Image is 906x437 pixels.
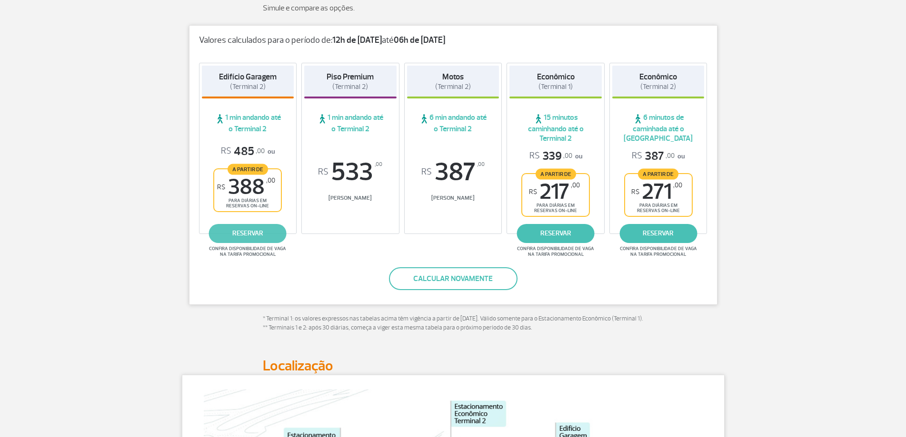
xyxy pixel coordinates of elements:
sup: ,00 [673,181,682,189]
span: Confira disponibilidade de vaga na tarifa promocional [516,246,596,257]
sup: R$ [529,188,537,196]
p: Valores calculados para o período de: até [199,35,707,46]
strong: Econômico [639,72,677,82]
a: reservar [209,224,287,243]
span: para diárias em reservas on-line [530,203,581,214]
span: 1 min andando até o Terminal 2 [202,113,294,134]
sup: R$ [318,167,329,177]
span: [PERSON_NAME] [407,194,499,202]
strong: Econômico [537,72,575,82]
strong: 06h de [DATE] [394,35,445,46]
span: (Terminal 2) [640,82,676,91]
sup: ,00 [375,159,382,170]
span: 15 minutos caminhando até o Terminal 2 [509,113,602,143]
span: (Terminal 2) [230,82,266,91]
span: para diárias em reservas on-line [222,198,273,209]
sup: R$ [421,167,432,177]
a: reservar [517,224,595,243]
span: para diárias em reservas on-line [633,203,684,214]
span: A partir de [536,168,576,179]
strong: Piso Premium [327,72,374,82]
span: 388 [217,176,275,198]
span: 217 [529,181,580,203]
a: reservar [619,224,697,243]
sup: R$ [217,183,225,191]
span: A partir de [228,164,268,175]
strong: Motos [442,72,464,82]
span: 387 [632,149,675,164]
span: (Terminal 2) [435,82,471,91]
span: 271 [631,181,682,203]
strong: 12h de [DATE] [332,35,382,46]
span: 1 min andando até o Terminal 2 [304,113,397,134]
span: 339 [529,149,572,164]
span: Confira disponibilidade de vaga na tarifa promocional [618,246,698,257]
button: Calcular novamente [389,267,518,290]
span: 6 min andando até o Terminal 2 [407,113,499,134]
span: 6 minutos de caminhada até o [GEOGRAPHIC_DATA] [612,113,705,143]
h2: Localização [263,357,644,375]
sup: ,00 [571,181,580,189]
strong: Edifício Garagem [219,72,277,82]
span: (Terminal 2) [332,82,368,91]
span: 387 [407,159,499,185]
p: ou [221,144,275,159]
span: (Terminal 1) [538,82,573,91]
span: 533 [304,159,397,185]
p: ou [529,149,582,164]
sup: R$ [631,188,639,196]
span: 485 [221,144,265,159]
sup: ,00 [266,176,275,185]
p: ou [632,149,685,164]
p: Simule e compare as opções. [263,2,644,14]
p: * Terminal 1: os valores expressos nas tabelas acima têm vigência a partir de [DATE]. Válido some... [263,314,644,333]
span: Confira disponibilidade de vaga na tarifa promocional [208,246,288,257]
span: A partir de [638,168,678,179]
sup: ,00 [477,159,485,170]
span: [PERSON_NAME] [304,194,397,202]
